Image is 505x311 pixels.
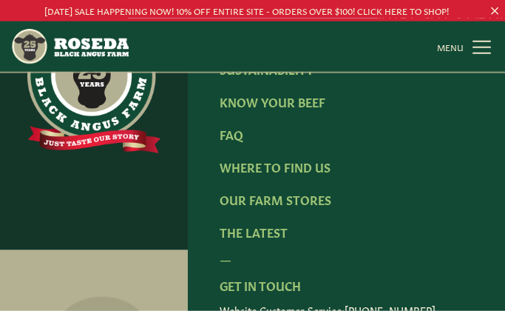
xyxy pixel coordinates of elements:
a: FAQ [220,126,243,142]
a: Where To Find Us [220,158,331,175]
div: — [220,250,473,267]
a: Our Farm Stores [220,191,331,207]
a: The Latest [220,224,288,240]
nav: Main Navigation [10,21,495,72]
span: MENU [437,39,464,55]
img: https://roseda.com/wp-content/uploads/2021/05/roseda-25-header.png [10,27,129,66]
a: Know Your Beef [220,93,325,110]
img: https://roseda.com/wp-content/uploads/2021/06/roseda-25-full@2x.png [27,12,160,154]
p: [DATE] SALE HAPPENING NOW! 10% OFF ENTIRE SITE - ORDERS OVER $100! CLICK HERE TO SHOP! [25,3,468,19]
